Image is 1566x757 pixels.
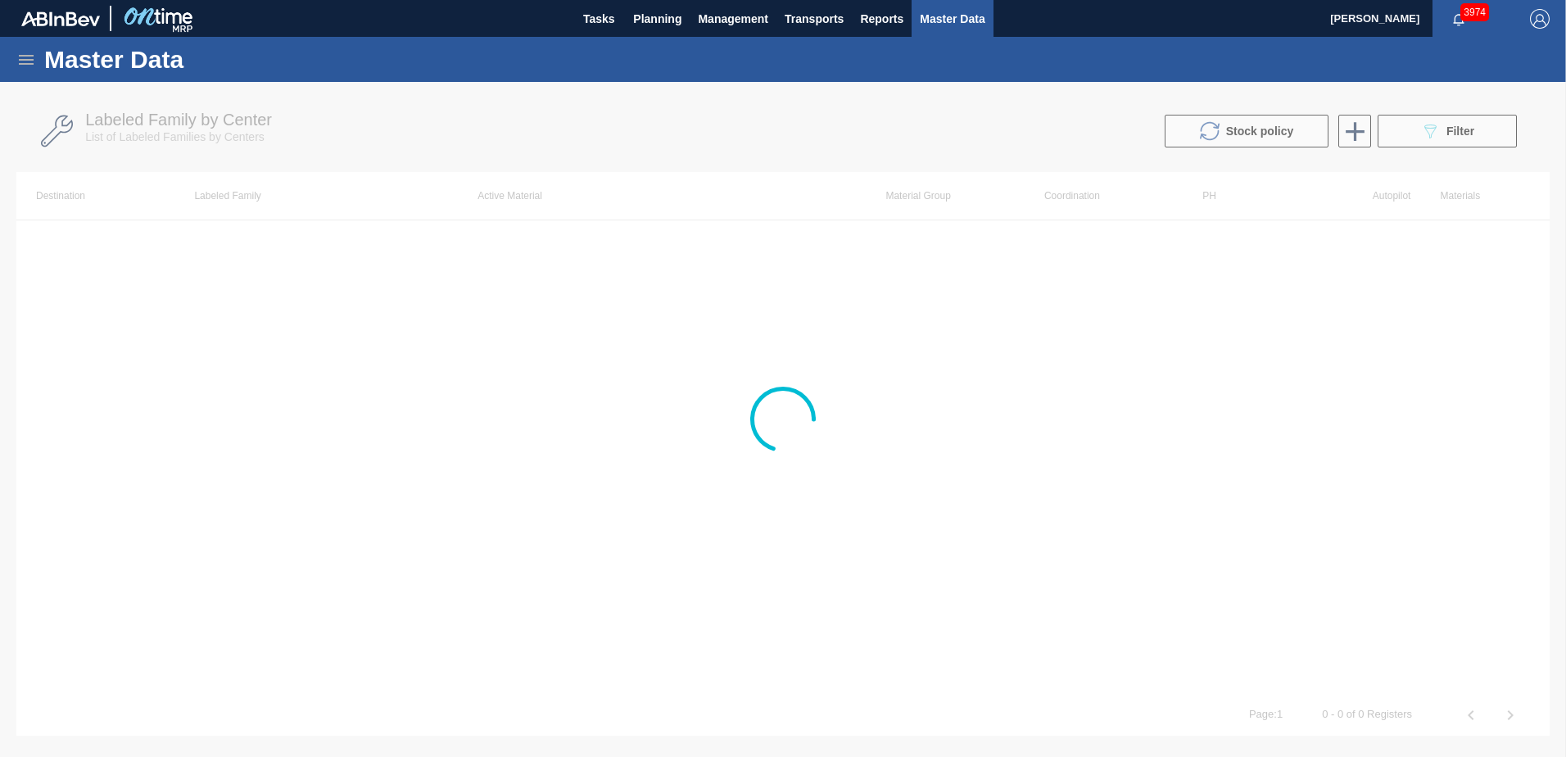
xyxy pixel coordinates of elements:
[698,9,768,29] span: Management
[785,9,844,29] span: Transports
[860,9,903,29] span: Reports
[1432,7,1485,30] button: Notifications
[44,50,335,69] h1: Master Data
[581,9,617,29] span: Tasks
[1460,3,1489,21] span: 3974
[633,9,681,29] span: Planning
[920,9,984,29] span: Master Data
[1530,9,1550,29] img: Logout
[21,11,100,26] img: TNhmsLtSVTkK8tSr43FrP2fwEKptu5GPRR3wAAAABJRU5ErkJggg==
